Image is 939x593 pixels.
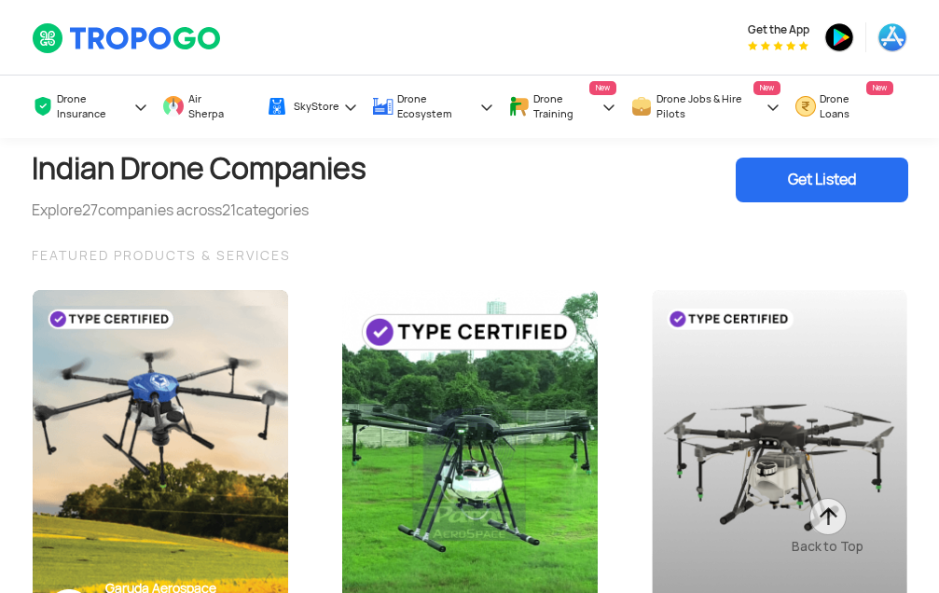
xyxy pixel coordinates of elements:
[866,81,893,95] span: New
[372,76,494,138] a: Drone Ecosystem
[294,99,339,114] span: SkyStore
[188,91,233,121] span: Air Sherpa
[589,81,616,95] span: New
[736,158,908,202] div: Get Listed
[808,496,849,537] img: ic_arrow-up.png
[748,22,809,37] span: Get the App
[32,22,223,54] img: TropoGo Logo
[630,76,780,138] a: Drone Jobs & Hire PilotsNew
[266,79,358,134] a: SkyStore
[32,138,366,200] h1: Indian Drone Companies
[824,22,854,52] img: ic_playstore.png
[533,91,598,121] span: Drone Training
[32,200,366,222] div: Explore companies across categories
[753,81,780,95] span: New
[32,76,149,138] a: Drone Insurance
[748,41,808,50] img: App Raking
[222,200,236,220] span: 21
[877,22,907,52] img: ic_appstore.png
[656,91,762,121] span: Drone Jobs & Hire Pilots
[162,76,251,138] a: Air Sherpa
[820,91,875,121] span: Drone Loans
[57,91,130,121] span: Drone Insurance
[82,200,98,220] span: 27
[508,76,617,138] a: Drone TrainingNew
[397,91,476,121] span: Drone Ecosystem
[792,537,863,556] div: Back to Top
[794,76,893,138] a: Drone LoansNew
[32,244,908,267] div: FEATURED PRODUCTS & SERVICES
